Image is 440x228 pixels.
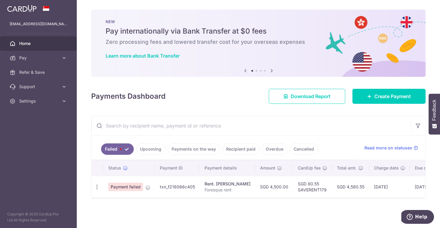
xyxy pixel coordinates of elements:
span: Amount [260,165,275,171]
span: Total amt. [337,165,357,171]
span: Home [19,40,59,46]
a: Create Payment [352,89,426,104]
img: CardUp [7,5,37,12]
a: Overdue [262,143,287,155]
span: Due date [415,165,433,171]
p: NEW [106,19,411,24]
th: Payment details [200,160,255,176]
td: SGD 80.55 SAVERENT179 [293,176,332,198]
td: SGD 4,500.00 [255,176,293,198]
span: Read more on statuses [364,145,412,151]
a: Cancelled [290,143,318,155]
span: Status [108,165,121,171]
p: [EMAIL_ADDRESS][DOMAIN_NAME] [10,21,67,27]
span: Support [19,84,59,90]
h5: Pay internationally via Bank Transfer at $0 fees [106,26,411,36]
span: CardUp fee [298,165,321,171]
span: Feedback [432,100,437,121]
iframe: Opens a widget where you can find more information [401,210,434,225]
div: Rent. [PERSON_NAME] [205,181,250,187]
img: Bank transfer banner [91,10,426,77]
td: txn_f218066c405 [155,176,200,198]
h6: Zero processing fees and lowered transfer cost for your overseas expenses [106,38,411,46]
td: SGD 4,580.55 [332,176,369,198]
a: Learn more about Bank Transfer [106,53,180,59]
a: Download Report [269,89,345,104]
button: Feedback - Show survey [429,94,440,134]
span: Charge date [374,165,399,171]
h4: Payments Dashboard [91,91,166,102]
a: Payments on the way [168,143,220,155]
a: Failed [101,143,134,155]
span: Payment failed [108,183,143,191]
span: Settings [19,98,59,104]
span: Pay [19,55,59,61]
a: Read more on statuses [364,145,418,151]
span: Download Report [291,93,331,100]
td: [DATE] [369,176,410,198]
a: Upcoming [136,143,165,155]
input: Search by recipient name, payment id or reference [91,116,411,135]
p: Foresque rent [205,187,250,193]
span: Create Payment [374,93,411,100]
a: Recipient paid [222,143,259,155]
span: Refer & Save [19,69,59,75]
th: Payment ID [155,160,200,176]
